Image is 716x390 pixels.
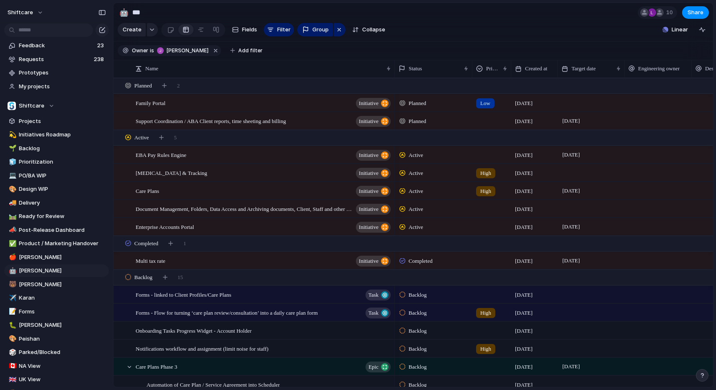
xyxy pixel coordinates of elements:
span: Owner [132,47,148,54]
span: Requests [19,55,91,64]
span: 1 [183,239,186,248]
span: Backlog [19,144,106,153]
span: Completed [134,239,158,248]
span: Ready for Review [19,212,106,221]
button: 🍎 [8,253,16,262]
span: Design WIP [19,185,106,193]
div: 📝 [9,307,15,316]
a: 🐻[PERSON_NAME] [4,278,109,291]
span: Delivery [19,199,106,207]
button: Fields [229,23,260,36]
div: 🤖 [9,266,15,276]
a: 🇨🇦NA View [4,360,109,372]
button: Linear [659,23,691,36]
span: 2 [177,82,180,90]
span: PO/BA WIP [19,172,106,180]
span: Peishan [19,335,106,343]
span: initiative [359,221,379,233]
span: Planned [409,117,426,126]
a: Requests238 [4,53,109,66]
span: Active [409,205,423,213]
button: 🛤️ [8,212,16,221]
span: Prototypes [19,69,106,77]
div: 🤖 [119,7,129,18]
span: Support Coordination / ABA Client reports, time sheeting and billing [136,116,286,126]
div: 🚚 [9,198,15,208]
span: shiftcare [8,8,33,17]
button: 🤖 [8,267,16,275]
span: [PERSON_NAME] [19,321,106,329]
span: Created at [525,64,547,73]
div: 🛤️ [9,212,15,221]
a: 📣Post-Release Dashboard [4,224,109,236]
button: Filter [264,23,294,36]
span: Task [368,289,379,301]
button: Shiftcare [4,100,109,112]
button: initiative [356,116,391,127]
span: Document Management, Folders, Data Access and Archiving documents, Client, Staff and other docume... [136,204,353,213]
a: 🎲Parked/Blocked [4,346,109,359]
button: Group [297,23,333,36]
a: 🧊Prioritization [4,156,109,168]
span: Task [368,307,379,319]
div: 🎨 [9,185,15,194]
a: ✅Product / Marketing Handover [4,237,109,250]
a: 🚚Delivery [4,197,109,209]
span: Add filter [238,47,263,54]
button: Task [366,308,391,318]
span: Target date [572,64,596,73]
span: Automation of Care Plan / Service Agreement into Scheduler [147,380,280,389]
span: [DATE] [515,309,533,317]
span: Forms [19,308,106,316]
span: [PERSON_NAME] [167,47,209,54]
span: Forms - linked to Client Profiles/Care Plans [136,290,231,299]
span: Shiftcare [19,102,44,110]
button: 📝 [8,308,16,316]
span: [DATE] [560,186,582,196]
span: Forms - Flow for turning ‘care plan review/consultation’ into a daily care plan form [136,308,318,317]
span: Engineering owner [638,64,680,73]
span: [PERSON_NAME] [19,253,106,262]
button: 🧊 [8,158,16,166]
span: Status [409,64,422,73]
span: [DATE] [560,362,582,372]
span: Group [312,26,329,34]
span: 5 [174,133,177,142]
span: Filter [277,26,291,34]
span: [DATE] [515,257,533,265]
span: Share [688,8,703,17]
div: 🎨Peishan [4,333,109,345]
a: My projects [4,80,109,93]
span: Initiatives Roadmap [19,131,106,139]
span: Backlog [409,327,427,335]
span: Active [409,223,423,231]
button: 🇬🇧 [8,375,16,384]
span: High [480,169,491,177]
span: Name [145,64,158,73]
a: 💻PO/BA WIP [4,169,109,182]
a: ✈️Karan [4,292,109,304]
span: initiative [359,97,379,109]
span: 23 [97,41,106,50]
a: Feedback23 [4,39,109,52]
span: 10 [666,8,675,17]
a: 🤖[PERSON_NAME] [4,264,109,277]
span: Feedback [19,41,95,50]
span: initiative [359,255,379,267]
button: initiative [356,186,391,197]
span: Care Plans Phase 3 [136,362,177,371]
span: Prioritization [19,158,106,166]
span: Active [409,187,423,195]
div: 🎲 [9,348,15,357]
button: ✈️ [8,294,16,302]
div: 💫 [9,130,15,140]
span: [DATE] [515,223,533,231]
a: 🌱Backlog [4,142,109,155]
div: ✈️ [9,293,15,303]
span: Planned [409,99,426,108]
